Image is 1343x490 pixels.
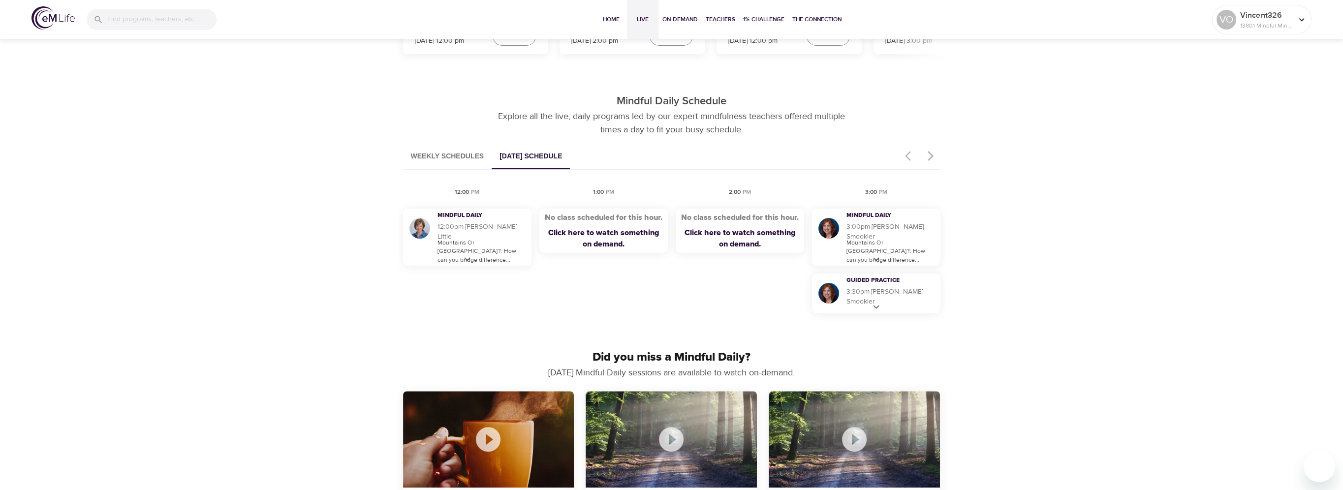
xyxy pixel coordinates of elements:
[846,239,936,264] p: Mountains Or [GEOGRAPHIC_DATA]?: How can you bridge difference...
[1240,21,1292,30] p: 13801 Mindful Minutes
[792,14,842,25] span: The Connection
[31,6,75,30] img: logo
[879,188,887,197] div: PM
[865,188,877,197] div: 3:00
[846,287,936,306] h5: 3:30pm · [PERSON_NAME] Smookler
[455,188,469,197] div: 12:00
[471,188,479,197] div: PM
[403,391,574,488] button: Mindful Daily
[415,36,464,46] p: [DATE] 12:00 pm
[599,14,623,25] span: Home
[1240,9,1292,21] p: Vincent326
[586,391,757,488] button: Guided Practice - 14 mins
[729,188,741,197] div: 2:00
[107,9,217,30] input: Find programs, teachers, etc...
[662,14,698,25] span: On-Demand
[728,36,778,46] p: [DATE] 12:00 pm
[1304,451,1335,482] iframe: Button to launch messaging window
[680,227,800,250] div: Click here to watch something on demand.
[437,222,527,242] h5: 12:00pm · [PERSON_NAME] Little
[437,212,514,220] h3: Mindful Daily
[606,188,614,197] div: PM
[631,14,655,25] span: Live
[437,239,527,264] p: Mountains Or [GEOGRAPHIC_DATA]?: How can you bridge difference...
[492,144,570,169] button: [DATE] Schedule
[487,366,856,379] p: [DATE] Mindful Daily sessions are available to watch on-demand.
[743,188,751,197] div: PM
[545,212,662,223] div: No class scheduled for this hour.
[743,14,784,25] span: 1% Challenge
[543,227,664,250] div: Click here to watch something on demand.
[769,391,940,488] button: Guided Practice - 30 mins
[817,216,841,240] img: Elaine Smookler
[706,14,735,25] span: Teachers
[846,222,936,242] h5: 3:00pm · [PERSON_NAME] Smookler
[593,188,604,197] div: 1:00
[1217,10,1236,30] div: VO
[846,212,923,220] h3: Mindful Daily
[395,93,948,110] p: Mindful Daily Schedule
[817,281,841,305] img: Elaine Smookler
[403,348,940,366] p: Did you miss a Mindful Daily?
[408,216,432,240] img: Kerry Little
[846,276,923,285] h3: Guided Practice
[885,36,932,46] p: [DATE] 3:00 pm
[487,110,856,136] p: Explore all the live, daily programs led by our expert mindfulness teachers offered multiple time...
[571,36,618,46] p: [DATE] 2:00 pm
[403,144,492,169] button: Weekly Schedules
[681,212,799,223] div: No class scheduled for this hour.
